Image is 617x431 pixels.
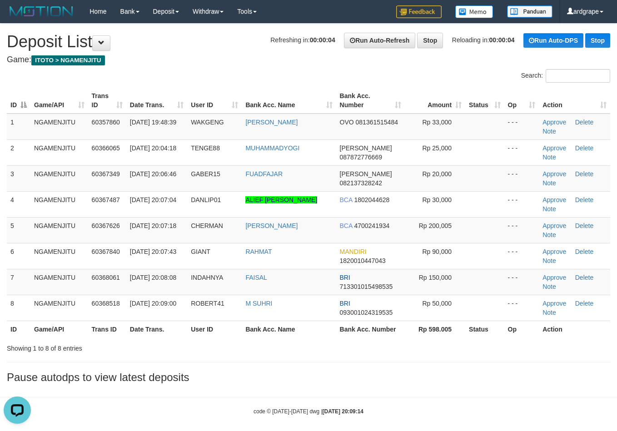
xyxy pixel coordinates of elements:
[340,154,382,161] span: Copy 087872776669 to clipboard
[340,309,393,316] span: Copy 093001024319535 to clipboard
[30,139,88,165] td: NGAMENJITU
[130,248,176,255] span: [DATE] 20:07:43
[88,88,126,114] th: Trans ID: activate to sort column ascending
[88,321,126,337] th: Trans ID
[323,408,363,415] strong: [DATE] 20:09:14
[422,144,452,152] span: Rp 25,000
[422,300,452,307] span: Rp 50,000
[7,55,610,64] h4: Game:
[465,321,504,337] th: Status
[340,170,392,178] span: [PERSON_NAME]
[542,248,566,255] a: Approve
[344,33,415,48] a: Run Auto-Refresh
[92,222,120,229] span: 60367626
[575,196,593,203] a: Delete
[356,119,398,126] span: Copy 081361515484 to clipboard
[340,222,353,229] span: BCA
[417,33,443,48] a: Stop
[245,300,272,307] a: M SUHRI
[270,36,335,44] span: Refreshing in:
[575,248,593,255] a: Delete
[92,300,120,307] span: 60368518
[542,154,556,161] a: Note
[340,257,386,264] span: Copy 1820010447043 to clipboard
[191,170,220,178] span: GABER15
[419,222,452,229] span: Rp 200,005
[542,231,556,238] a: Note
[422,119,452,126] span: Rp 33,000
[30,217,88,243] td: NGAMENJITU
[30,269,88,295] td: NGAMENJITU
[245,222,298,229] a: [PERSON_NAME]
[542,128,556,135] a: Note
[245,248,272,255] a: RAHMAT
[521,69,610,83] label: Search:
[191,222,223,229] span: CHERMAN
[504,295,539,321] td: - - -
[7,372,610,383] h3: Pause autodps to view latest deposits
[542,300,566,307] a: Approve
[7,269,30,295] td: 7
[340,144,392,152] span: [PERSON_NAME]
[92,196,120,203] span: 60367487
[575,144,593,152] a: Delete
[7,114,30,140] td: 1
[455,5,493,18] img: Button%20Memo.svg
[92,170,120,178] span: 60367349
[30,295,88,321] td: NGAMENJITU
[405,321,465,337] th: Rp 598.005
[336,321,405,337] th: Bank Acc. Number
[340,119,354,126] span: OVO
[92,248,120,255] span: 60367840
[245,119,298,126] a: [PERSON_NAME]
[245,274,267,281] a: FAISAL
[504,243,539,269] td: - - -
[30,243,88,269] td: NGAMENJITU
[130,300,176,307] span: [DATE] 20:09:00
[542,222,566,229] a: Approve
[187,321,242,337] th: User ID
[542,283,556,290] a: Note
[504,88,539,114] th: Op: activate to sort column ascending
[575,119,593,126] a: Delete
[30,165,88,191] td: NGAMENJITU
[340,274,350,281] span: BRI
[7,321,30,337] th: ID
[546,69,610,83] input: Search:
[92,119,120,126] span: 60357860
[405,88,465,114] th: Amount: activate to sort column ascending
[30,191,88,217] td: NGAMENJITU
[4,4,31,31] button: Open LiveChat chat widget
[7,217,30,243] td: 5
[191,196,221,203] span: DANLIP01
[336,88,405,114] th: Bank Acc. Number: activate to sort column ascending
[7,191,30,217] td: 4
[340,300,350,307] span: BRI
[340,283,393,290] span: Copy 713301015498535 to clipboard
[7,5,76,18] img: MOTION_logo.png
[191,274,223,281] span: INDAHNYA
[585,33,610,48] a: Stop
[126,321,187,337] th: Date Trans.
[191,248,210,255] span: GIANT
[542,144,566,152] a: Approve
[507,5,552,18] img: panduan.png
[340,196,353,203] span: BCA
[504,269,539,295] td: - - -
[191,300,224,307] span: ROBERT41
[575,300,593,307] a: Delete
[542,257,556,264] a: Note
[130,274,176,281] span: [DATE] 20:08:08
[542,119,566,126] a: Approve
[245,170,283,178] a: FUADFAJAR
[504,139,539,165] td: - - -
[245,144,299,152] a: MUHAMMADYOGI
[191,144,220,152] span: TENGE88
[340,179,382,187] span: Copy 082137328242 to clipboard
[130,144,176,152] span: [DATE] 20:04:18
[242,88,336,114] th: Bank Acc. Name: activate to sort column ascending
[130,170,176,178] span: [DATE] 20:06:46
[92,144,120,152] span: 60366065
[523,33,583,48] a: Run Auto-DPS
[254,408,363,415] small: code © [DATE]-[DATE] dwg |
